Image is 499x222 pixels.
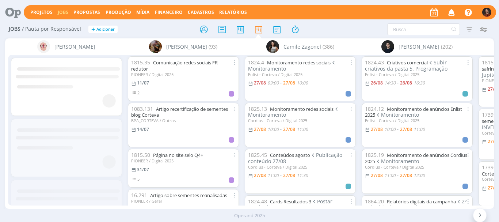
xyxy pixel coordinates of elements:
[248,198,267,205] span: 1824.48
[365,165,469,169] div: Cordius - Corteva / Digital 2025
[280,173,282,178] : -
[270,152,310,158] a: Conteúdos agosto
[106,9,131,15] a: Produção
[297,126,308,132] : 11:00
[270,198,311,205] a: Cards Resultados 3
[131,192,147,199] span: 16.291
[71,10,102,15] button: Propostas
[399,43,439,50] span: [PERSON_NAME]
[482,6,492,19] button: M
[56,10,71,15] button: Jobs
[283,80,295,86] : 27/08
[387,23,460,35] input: Busca
[137,176,140,182] span: 5
[266,40,279,53] img: C
[217,10,249,15] button: Relatórios
[150,192,227,199] a: Artigo sobre sementes reanalisadas
[136,9,149,15] a: Mídia
[375,111,419,118] span: Monitoramento
[248,105,340,118] span: Monitoramento
[131,118,236,123] div: BPA_CORTEVA / Outros
[248,198,333,211] span: Postar resultado Tormenta
[267,59,331,66] a: Monitoramento redes sociais
[248,165,353,169] div: Cordius - Corteva / Digital 2025
[88,26,118,33] button: +Adicionar
[149,40,162,53] img: A
[137,166,149,173] : 31/07
[54,43,95,50] span: [PERSON_NAME]
[248,118,353,123] div: Cordius - Corteva / Digital 2025
[153,10,185,15] button: Financeiro
[96,27,115,32] span: Adicionar
[131,158,236,163] div: PIONEER / Digital 2025
[248,59,337,72] span: Monitoramento
[219,9,247,15] a: Relatórios
[254,172,266,178] : 27/08
[482,164,498,171] span: 1739.4
[365,151,384,158] span: 1825.19
[371,172,383,178] : 27/08
[400,80,412,86] : 26/08
[37,40,50,53] img: A
[482,8,491,17] img: M
[58,9,68,15] a: Jobs
[323,43,334,50] span: (386)
[137,90,140,95] span: 2
[248,151,267,158] span: 1825.45
[30,9,53,15] a: Projetos
[248,72,353,77] div: Enlist - Corteva / Digital 2025
[283,43,321,50] span: Camile Zagonel
[297,80,308,86] : 10:00
[103,10,133,15] button: Produção
[283,126,295,132] : 27/08
[400,172,412,178] : 27/08
[131,59,150,66] span: 1815.35
[131,59,218,72] a: Comunicação redes sociais FR redutor
[365,198,384,205] span: 1864.20
[482,111,498,118] span: 1739.6
[297,172,308,178] : 11:30
[137,80,149,86] : 11/07
[137,126,149,132] : 14/07
[414,172,425,178] : 12:00
[365,152,467,165] a: Monitoramento de anúncios Cordius 2025
[267,172,279,178] : 11:00
[155,9,183,15] a: Financeiro
[384,172,396,178] : 11:00
[153,152,203,158] a: Página no site selo Q4+
[365,118,469,123] div: Enlist - Corteva / Digital 2025
[188,9,214,15] span: Cadastros
[166,43,207,50] span: [PERSON_NAME]
[414,80,425,86] : 16:30
[381,40,394,53] img: C
[414,126,425,132] : 11:00
[254,126,266,132] : 27/08
[248,59,264,66] span: 1824.4
[283,172,295,178] : 27/08
[73,9,100,15] span: Propostas
[400,126,412,132] : 27/08
[91,26,95,33] span: +
[371,80,383,86] : 26/08
[248,151,343,165] span: Publicação conteúdo 27/08
[267,80,279,86] : 09:00
[387,59,428,66] a: Criativos comercial
[209,43,217,50] span: (93)
[28,10,55,15] button: Projetos
[131,72,236,77] div: PIONEER / Digital 2025
[375,158,419,165] span: Monitoramento
[131,106,228,118] a: Artigo recertificação de sementes blog Corteva
[22,26,81,32] span: / Pauta por Responsável
[365,106,462,118] a: Monitoramento de anúncios Enlist 2025
[134,10,152,15] button: Mídia
[365,59,384,66] span: 1824.43
[441,43,453,50] span: (202)
[371,126,383,132] : 27/08
[9,26,20,32] span: Jobs
[186,10,216,15] button: Cadastros
[254,80,266,86] : 27/08
[280,81,282,85] : -
[397,81,399,85] : -
[131,151,150,158] span: 1815.50
[365,198,467,211] span: 2º Relatório da campanha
